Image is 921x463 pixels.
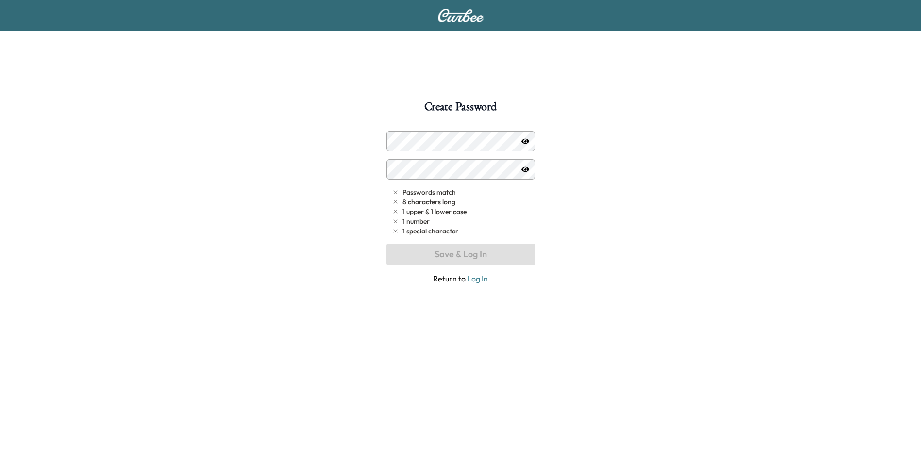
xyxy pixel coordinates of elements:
img: Curbee Logo [437,9,484,22]
h1: Create Password [424,101,496,117]
span: 1 special character [402,226,458,236]
span: Passwords match [402,187,456,197]
span: 1 number [402,216,430,226]
span: 1 upper & 1 lower case [402,207,467,216]
a: Log In [467,274,488,283]
span: Return to [386,273,535,284]
span: 8 characters long [402,197,455,207]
